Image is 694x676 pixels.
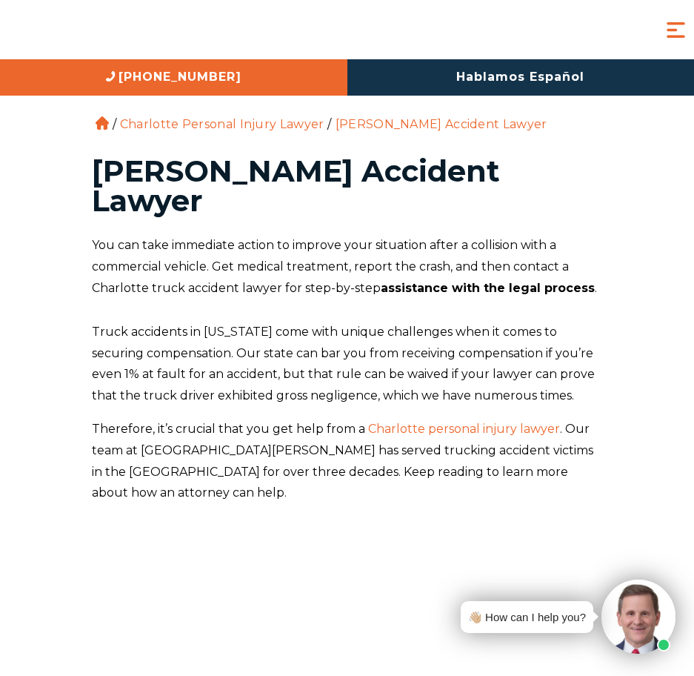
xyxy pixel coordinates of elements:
[381,281,595,295] b: assistance with the legal process
[595,281,597,295] span: .
[96,116,109,130] a: Home
[92,422,365,436] span: Therefore, it’s crucial that you get help from a
[601,580,675,654] img: Intaker widget Avatar
[92,156,603,216] h1: [PERSON_NAME] Accident Lawyer
[92,238,569,295] span: You can take immediate action to improve your situation after a collision with a commercial vehic...
[368,422,560,436] span: Charlotte personal injury lawyer
[120,117,324,131] a: Charlotte Personal Injury Lawyer
[663,17,689,43] button: Menu
[11,16,189,44] img: Auger & Auger Accident and Injury Lawyers Logo
[332,117,551,131] li: [PERSON_NAME] Accident Lawyer
[468,607,586,627] div: 👋🏼 How can I help you?
[365,422,560,436] a: Charlotte personal injury lawyer
[92,325,595,402] span: Truck accidents in [US_STATE] come with unique challenges when it comes to securing compensation....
